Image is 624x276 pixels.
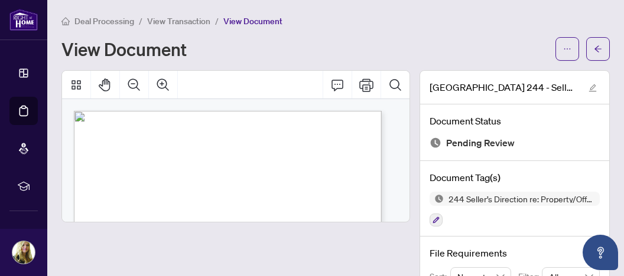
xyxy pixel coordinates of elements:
[61,40,187,58] h1: View Document
[430,80,577,94] span: [GEOGRAPHIC_DATA] 244 - Sellers Direction Re_ Property_Offers-1.pdf
[430,114,600,128] h4: Document Status
[444,195,600,203] span: 244 Seller’s Direction re: Property/Offers
[147,16,210,27] span: View Transaction
[589,84,597,92] span: edit
[74,16,134,27] span: Deal Processing
[139,14,142,28] li: /
[215,14,219,28] li: /
[430,246,600,260] h4: File Requirements
[594,45,602,53] span: arrow-left
[446,135,515,151] span: Pending Review
[430,137,441,149] img: Document Status
[563,45,571,53] span: ellipsis
[61,17,70,25] span: home
[12,241,35,264] img: Profile Icon
[583,235,618,270] button: Open asap
[223,16,282,27] span: View Document
[9,9,38,31] img: logo
[430,170,600,185] h4: Document Tag(s)
[430,192,444,206] img: Status Icon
